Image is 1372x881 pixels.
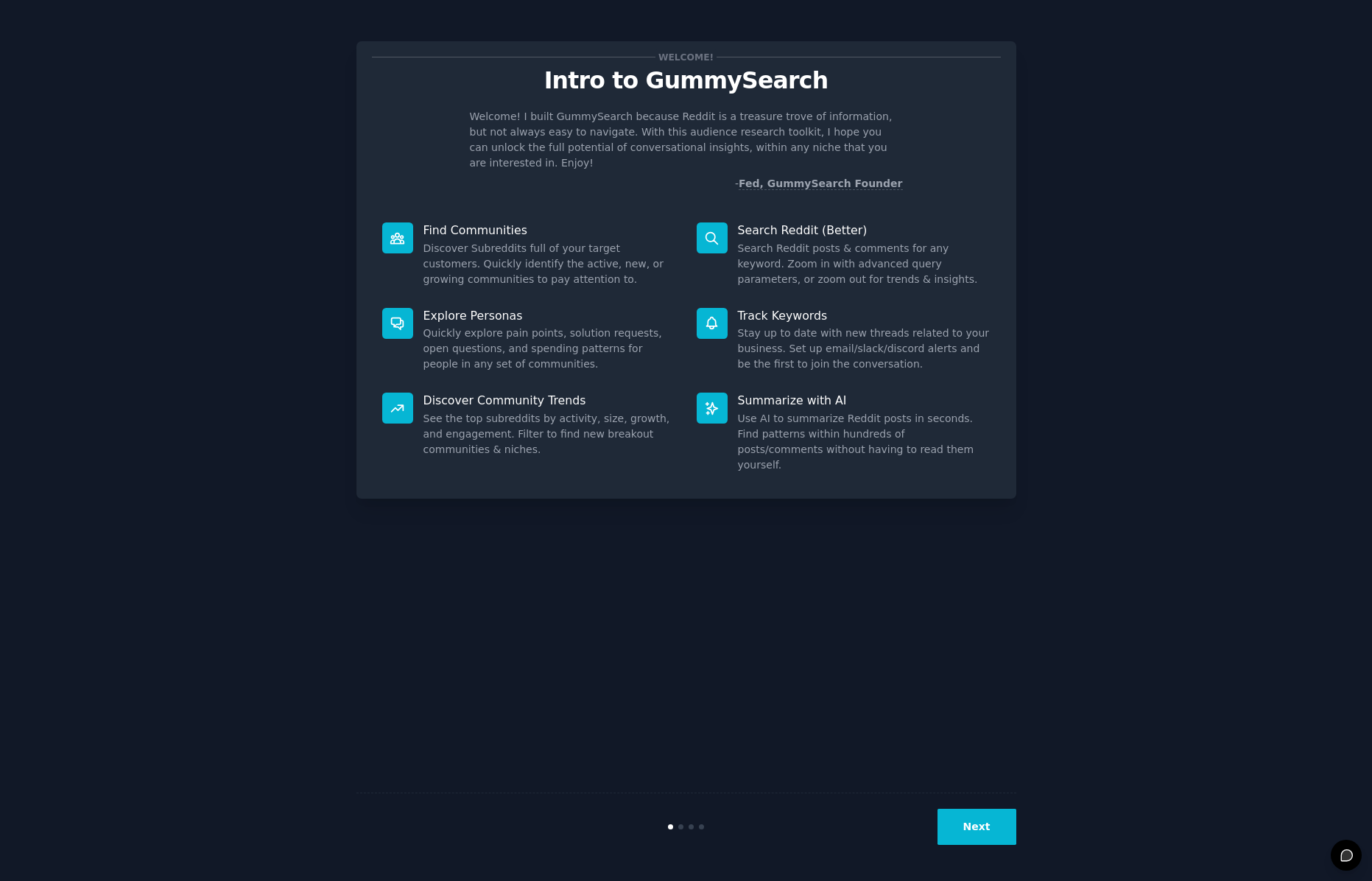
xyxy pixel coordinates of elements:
[423,241,676,287] dd: Discover Subreddits full of your target customers. Quickly identify the active, new, or growing c...
[738,222,991,238] p: Search Reddit (Better)
[655,49,716,65] span: Welcome!
[423,326,676,372] dd: Quickly explore pain points, solution requests, open questions, and spending patterns for people ...
[738,241,991,287] dd: Search Reddit posts & comments for any keyword. Zoom in with advanced query parameters, or zoom o...
[470,109,903,171] p: Welcome! I built GummySearch because Reddit is a treasure trove of information, but not always ea...
[423,393,676,408] p: Discover Community Trends
[423,308,676,323] p: Explore Personas
[423,411,676,457] dd: See the top subreddits by activity, size, growth, and engagement. Filter to find new breakout com...
[738,308,991,323] p: Track Keywords
[937,809,1016,845] button: Next
[738,326,991,372] dd: Stay up to date with new threads related to your business. Set up email/slack/discord alerts and ...
[739,178,903,190] a: Fed, GummySearch Founder
[738,411,991,473] dd: Use AI to summarize Reddit posts in seconds. Find patterns within hundreds of posts/comments with...
[372,68,1001,94] p: Intro to GummySearch
[735,176,903,192] div: -
[423,222,676,238] p: Find Communities
[738,393,991,408] p: Summarize with AI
